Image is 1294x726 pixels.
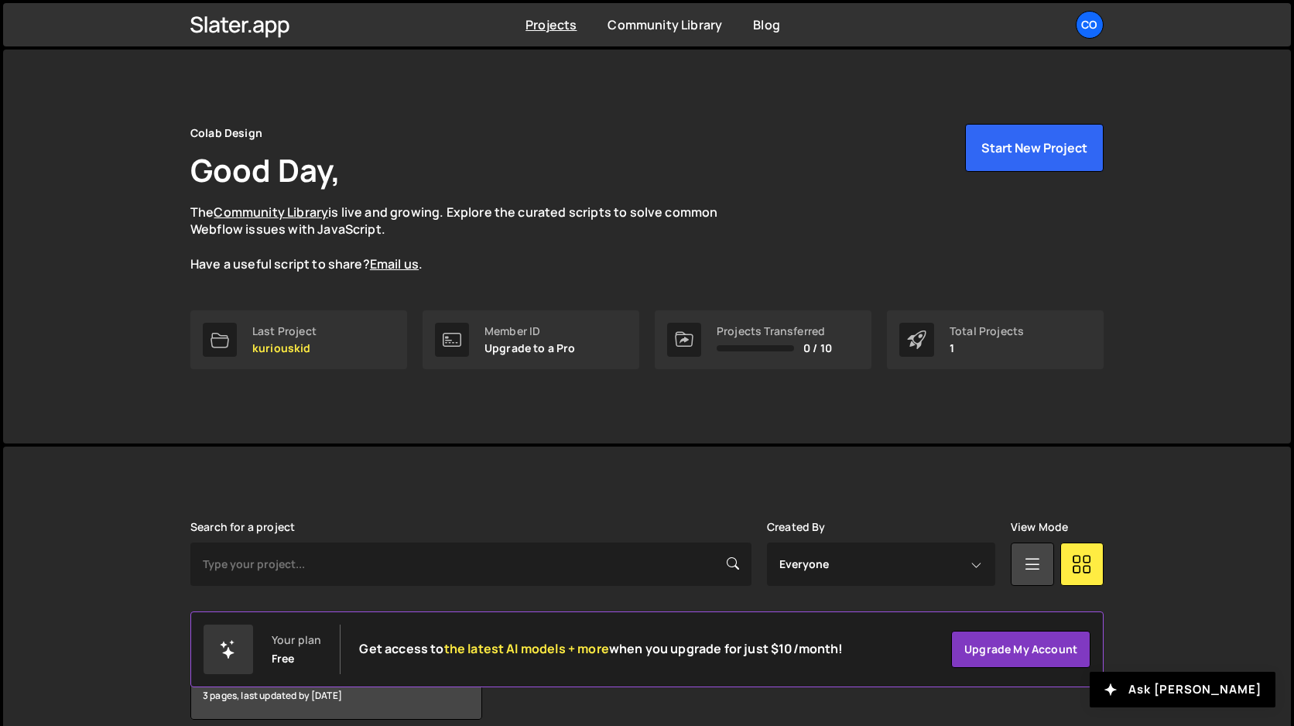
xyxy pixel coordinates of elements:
a: Projects [525,16,577,33]
h1: Good Day, [190,149,341,191]
a: Blog [753,16,780,33]
div: Total Projects [950,325,1024,337]
h2: Get access to when you upgrade for just $10/month! [359,642,843,656]
label: Search for a project [190,521,295,533]
a: Email us [370,255,419,272]
a: Community Library [214,204,328,221]
a: Upgrade my account [951,631,1090,668]
button: Ask [PERSON_NAME] [1090,672,1275,707]
div: Member ID [484,325,576,337]
a: Community Library [608,16,722,33]
div: Projects Transferred [717,325,832,337]
a: Co [1076,11,1104,39]
span: 0 / 10 [803,342,832,354]
a: Last Project kuriouskid [190,310,407,369]
div: Last Project [252,325,317,337]
span: the latest AI models + more [444,640,609,657]
p: 1 [950,342,1024,354]
input: Type your project... [190,543,751,586]
button: Start New Project [965,124,1104,172]
div: Free [272,652,295,665]
div: 3 pages, last updated by [DATE] [191,673,481,719]
div: Your plan [272,634,321,646]
label: Created By [767,521,826,533]
p: Upgrade to a Pro [484,342,576,354]
p: kuriouskid [252,342,317,354]
p: The is live and growing. Explore the curated scripts to solve common Webflow issues with JavaScri... [190,204,748,273]
label: View Mode [1011,521,1068,533]
div: Colab Design [190,124,262,142]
